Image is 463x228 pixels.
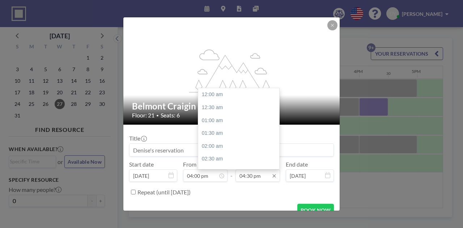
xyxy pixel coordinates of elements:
[198,152,283,165] div: 02:30 am
[198,165,283,178] div: 03:00 am
[198,88,283,101] div: 12:00 am
[286,161,308,168] label: End date
[297,204,334,216] button: BOOK NOW
[230,163,233,179] span: -
[132,112,154,119] span: Floor: 21
[129,144,334,156] input: Denise's reservation
[198,101,283,114] div: 12:30 am
[198,140,283,153] div: 02:00 am
[132,101,332,112] h2: Belmont Craigin
[129,161,154,168] label: Start date
[156,113,159,118] span: •
[198,127,283,140] div: 01:30 am
[161,112,180,119] span: Seats: 6
[183,161,196,168] label: From
[129,135,146,142] label: Title
[198,114,283,127] div: 01:00 am
[137,189,191,196] label: Repeat (until [DATE])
